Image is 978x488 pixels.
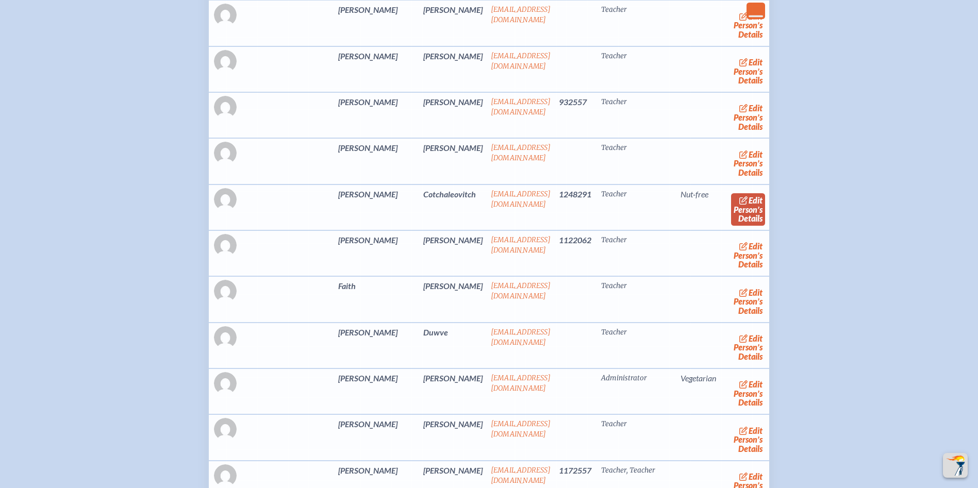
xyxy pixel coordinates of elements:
a: [EMAIL_ADDRESS][DOMAIN_NAME] [491,466,551,485]
td: [PERSON_NAME] [419,230,487,276]
img: Gravatar [214,280,237,302]
img: Gravatar [214,326,237,349]
a: [EMAIL_ADDRESS][DOMAIN_NAME] [491,190,551,209]
td: Teacher [597,276,676,322]
td: [PERSON_NAME] [419,92,487,138]
a: editPerson’s Details [731,101,766,133]
td: [PERSON_NAME] [419,138,487,184]
a: editPerson’s Details [731,55,766,88]
span: edit [749,426,762,435]
td: [PERSON_NAME] [419,276,487,322]
img: Gravatar [214,96,237,119]
span: edit [749,57,762,67]
img: To the top [945,455,966,476]
a: [EMAIL_ADDRESS][DOMAIN_NAME] [491,281,551,300]
span: edit [749,288,762,297]
a: editPerson’s Details [731,377,766,410]
span: edit [749,149,762,159]
td: Teacher [597,414,676,460]
td: [PERSON_NAME] [334,414,419,460]
a: [EMAIL_ADDRESS][DOMAIN_NAME] [491,52,551,71]
img: Gravatar [214,418,237,441]
img: Gravatar [214,372,237,395]
span: edit [749,379,762,389]
a: editPerson’s Details [731,331,766,364]
img: Gravatar [214,464,237,487]
td: Duwve [419,323,487,368]
a: editPerson’s Details [731,423,766,456]
a: [EMAIL_ADDRESS][DOMAIN_NAME] [491,97,551,116]
img: Gravatar [214,4,237,26]
a: [EMAIL_ADDRESS][DOMAIN_NAME] [491,5,551,24]
td: 1248291 [555,184,597,230]
img: Gravatar [214,234,237,257]
td: [PERSON_NAME] [419,368,487,414]
img: Gravatar [214,188,237,211]
a: [EMAIL_ADDRESS][DOMAIN_NAME] [491,328,551,347]
a: editPerson’s Details [731,285,766,317]
a: editPerson’s Details [731,9,766,41]
img: Gravatar [214,142,237,164]
span: edit [749,472,762,481]
td: [PERSON_NAME] [419,46,487,92]
td: [PERSON_NAME] [334,46,419,92]
td: [PERSON_NAME] [334,323,419,368]
td: [PERSON_NAME] [334,92,419,138]
td: Teacher [597,46,676,92]
a: editPerson’s Details [731,193,766,226]
td: [PERSON_NAME] [334,230,419,276]
a: [EMAIL_ADDRESS][DOMAIN_NAME] [491,374,551,393]
button: Scroll Top [943,453,968,478]
a: [EMAIL_ADDRESS][DOMAIN_NAME] [491,143,551,162]
td: 1122062 [555,230,597,276]
a: [EMAIL_ADDRESS][DOMAIN_NAME] [491,419,551,439]
td: [PERSON_NAME] [419,414,487,460]
td: [PERSON_NAME] [334,138,419,184]
td: [PERSON_NAME] [334,368,419,414]
td: Teacher [597,230,676,276]
span: Vegetarian [681,373,716,383]
span: edit [749,333,762,343]
a: editPerson’s Details [731,147,766,179]
td: Administrator [597,368,676,414]
td: Teacher [597,323,676,368]
span: edit [749,103,762,113]
td: Faith [334,276,419,322]
span: edit [749,195,762,205]
img: Gravatar [214,50,237,73]
a: [EMAIL_ADDRESS][DOMAIN_NAME] [491,235,551,255]
span: Nut-free [681,189,708,199]
td: 932557 [555,92,597,138]
td: Cotchaleovitch [419,184,487,230]
td: Teacher [597,184,676,230]
span: edit [749,241,762,251]
td: Teacher [597,138,676,184]
td: Teacher [597,92,676,138]
td: [PERSON_NAME] [334,184,419,230]
a: editPerson’s Details [731,239,766,272]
